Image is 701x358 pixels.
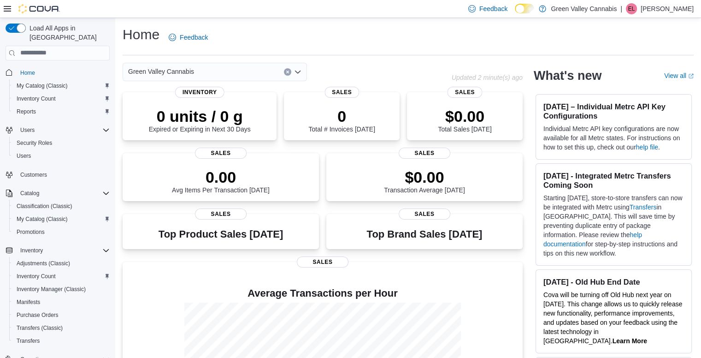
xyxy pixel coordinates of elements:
p: $0.00 [438,107,491,125]
span: Inventory Count [13,271,110,282]
span: Inventory Manager (Classic) [13,284,110,295]
button: Catalog [17,188,43,199]
span: Customers [17,169,110,180]
button: Inventory [17,245,47,256]
p: Green Valley Cannabis [551,3,617,14]
button: Users [17,125,38,136]
a: Customers [17,169,51,180]
span: Classification (Classic) [13,201,110,212]
span: Users [17,125,110,136]
span: Inventory Count [17,95,56,102]
h3: [DATE] – Individual Metrc API Key Configurations [543,102,684,120]
a: Inventory Manager (Classic) [13,284,89,295]
span: Sales [195,209,247,220]
a: Reports [13,106,40,117]
p: Updated 2 minute(s) ago [452,74,523,81]
span: Inventory [17,245,110,256]
span: Classification (Classic) [17,203,72,210]
h1: Home [123,25,159,44]
img: Cova [18,4,60,13]
p: Starting [DATE], store-to-store transfers can now be integrated with Metrc using in [GEOGRAPHIC_D... [543,193,684,258]
a: Feedback [165,28,212,47]
div: Total Sales [DATE] [438,107,491,133]
span: Customers [20,171,47,179]
span: EL [628,3,635,14]
span: Inventory Count [13,93,110,104]
button: Purchase Orders [9,309,113,322]
button: My Catalog (Classic) [9,213,113,226]
span: Feedback [479,4,507,13]
a: Inventory Count [13,271,59,282]
div: Emily Leavoy [626,3,637,14]
span: Sales [297,257,348,268]
span: Reports [17,108,36,115]
span: Inventory Count [17,273,56,280]
a: Manifests [13,297,44,308]
a: Purchase Orders [13,310,62,321]
span: Inventory [20,247,43,254]
span: Catalog [20,190,39,197]
span: Transfers [17,337,40,345]
span: Users [20,126,35,134]
span: Promotions [13,227,110,238]
a: Security Roles [13,137,56,149]
button: Open list of options [294,68,301,76]
button: Home [2,66,113,79]
span: Users [17,152,31,160]
span: My Catalog (Classic) [13,214,110,225]
a: Adjustments (Classic) [13,258,74,269]
p: | [620,3,622,14]
a: Home [17,67,39,78]
h2: What's new [534,68,601,83]
span: My Catalog (Classic) [13,80,110,91]
a: Users [13,150,35,161]
button: Transfers (Classic) [9,322,113,334]
button: My Catalog (Classic) [9,79,113,92]
svg: External link [688,73,694,79]
span: Purchase Orders [13,310,110,321]
span: Sales [448,87,482,98]
button: Catalog [2,187,113,200]
div: Avg Items Per Transaction [DATE] [172,168,270,194]
strong: Learn More [612,337,647,345]
span: Sales [324,87,359,98]
span: Inventory [175,87,224,98]
a: Promotions [13,227,48,238]
button: Inventory Count [9,270,113,283]
a: Classification (Classic) [13,201,76,212]
span: Manifests [17,298,40,306]
a: Inventory Count [13,93,59,104]
span: Feedback [180,33,208,42]
button: Manifests [9,296,113,309]
span: Sales [399,148,450,159]
span: Reports [13,106,110,117]
div: Transaction Average [DATE] [384,168,465,194]
button: Reports [9,105,113,118]
h3: Top Brand Sales [DATE] [367,229,483,240]
button: Inventory [2,244,113,257]
h3: [DATE] - Old Hub End Date [543,277,684,286]
span: Promotions [17,228,45,236]
span: Adjustments (Classic) [13,258,110,269]
span: Green Valley Cannabis [128,66,194,77]
div: Total # Invoices [DATE] [308,107,375,133]
span: Purchase Orders [17,311,59,319]
h3: [DATE] - Integrated Metrc Transfers Coming Soon [543,171,684,190]
button: Customers [2,168,113,181]
p: Individual Metrc API key configurations are now available for all Metrc states. For instructions ... [543,124,684,152]
button: Users [9,149,113,162]
span: Cova will be turning off Old Hub next year on [DATE]. This change allows us to quickly release ne... [543,291,682,345]
span: Manifests [13,297,110,308]
span: Load All Apps in [GEOGRAPHIC_DATA] [26,24,110,42]
span: Adjustments (Classic) [17,260,70,267]
button: Security Roles [9,137,113,149]
a: Transfers [630,203,657,211]
button: Classification (Classic) [9,200,113,213]
span: Security Roles [17,139,52,147]
button: Clear input [284,68,291,76]
button: Inventory Count [9,92,113,105]
a: View allExternal link [664,72,694,79]
button: Promotions [9,226,113,239]
span: Home [20,69,35,77]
